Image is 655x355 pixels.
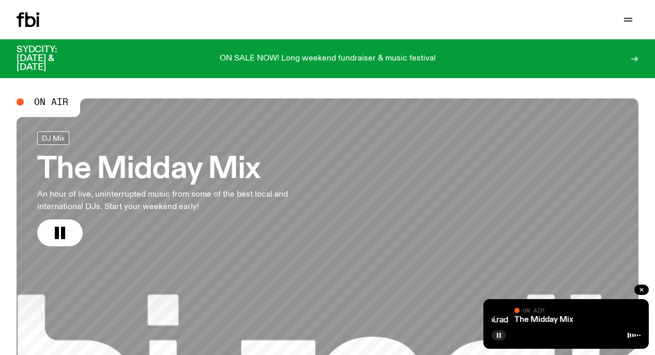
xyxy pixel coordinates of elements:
a: The Midday MixAn hour of live, uninterrupted music from some of the best local and international ... [37,131,302,246]
p: ON SALE NOW! Long weekend fundraiser & music festival [220,54,436,64]
h3: SYDCITY: [DATE] & [DATE] [17,46,83,72]
span: On Air [34,97,68,107]
p: An hour of live, uninterrupted music from some of the best local and international DJs. Start you... [37,188,302,213]
span: DJ Mix [42,134,65,142]
a: DJ Mix [37,131,69,145]
h3: The Midday Mix [37,155,302,184]
span: On Air [523,307,544,314]
a: The Midday Mix [514,316,573,324]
